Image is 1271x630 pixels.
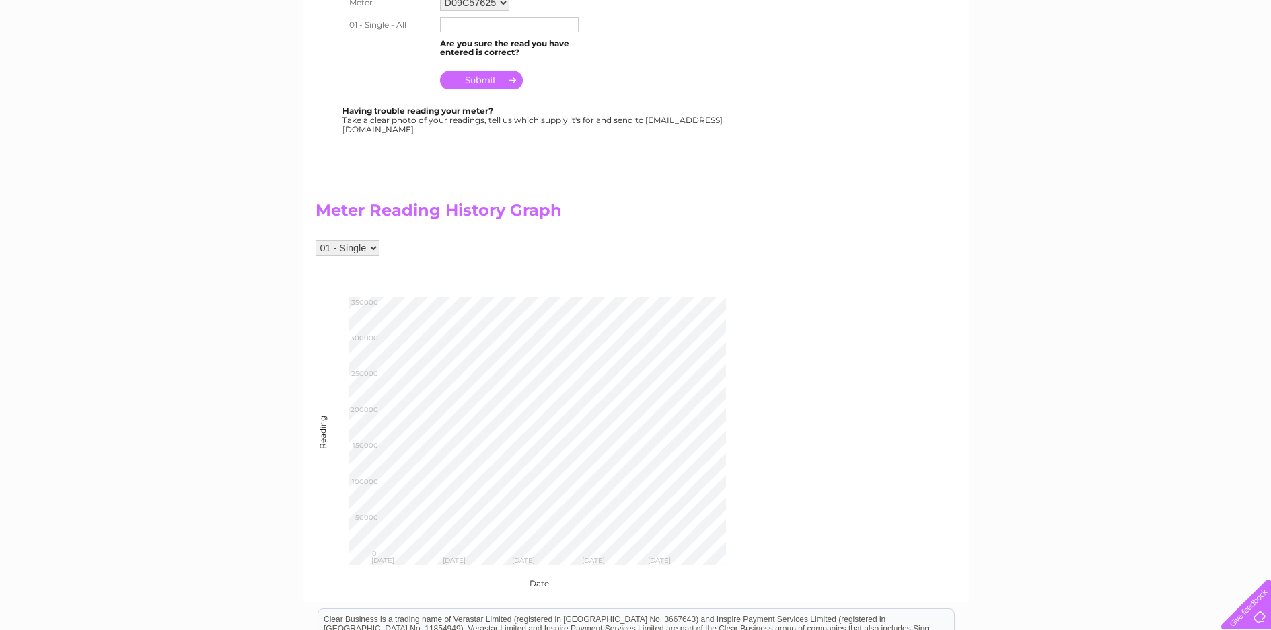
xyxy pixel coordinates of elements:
a: Contact [1182,57,1214,67]
div: Clear Business is a trading name of Verastar Limited (registered in [GEOGRAPHIC_DATA] No. 3667643... [318,7,954,65]
div: Date [316,565,787,588]
img: logo.png [44,35,113,76]
td: Are you sure the read you have entered is correct? [437,36,604,61]
a: 0333 014 3131 [1017,7,1110,24]
a: Energy [1068,57,1097,67]
a: Blog [1154,57,1173,67]
a: Telecoms [1105,57,1146,67]
input: Submit [440,71,523,89]
b: Having trouble reading your meter? [342,106,493,116]
a: Water [1034,57,1060,67]
div: Reading [318,435,327,449]
div: Take a clear photo of your readings, tell us which supply it's for and send to [EMAIL_ADDRESS][DO... [342,106,725,134]
h2: Meter Reading History Graph [316,201,787,227]
th: 01 - Single - All [342,14,437,36]
a: Log out [1227,57,1258,67]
